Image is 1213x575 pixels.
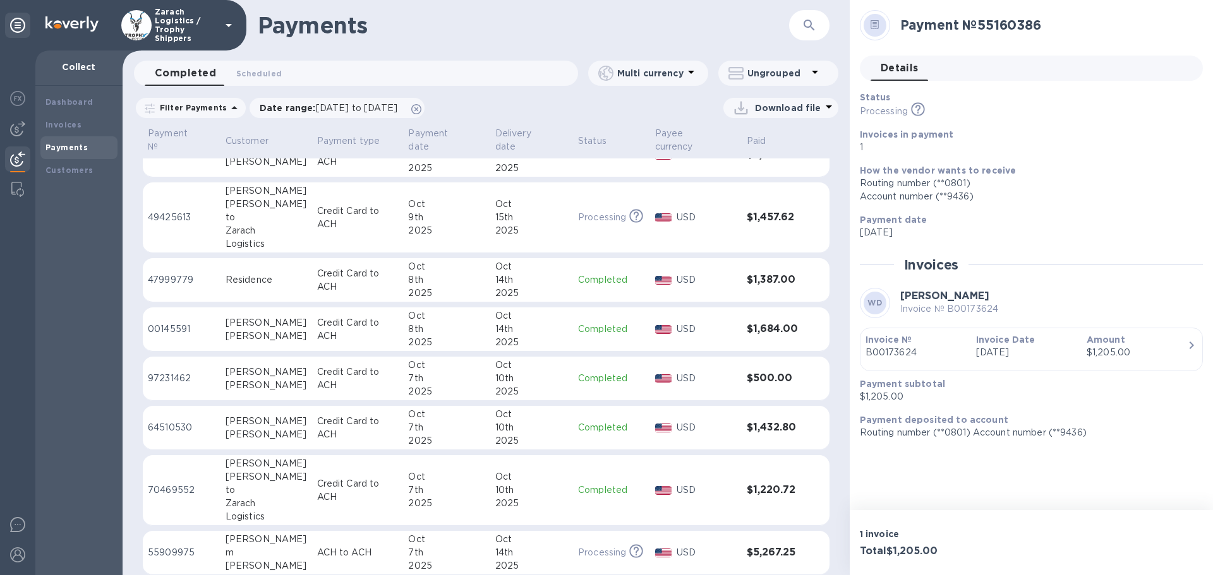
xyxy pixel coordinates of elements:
p: Credit Card to ACH [317,205,399,231]
b: Customers [45,165,94,175]
p: USD [677,546,736,559]
div: Oct [495,260,568,273]
div: 2025 [408,559,485,572]
div: [PERSON_NAME] [226,365,307,379]
div: 2025 [408,385,485,398]
p: 1 [860,141,1193,154]
img: USD [655,213,672,222]
div: Residence [226,273,307,287]
b: Payment deposited to account [860,415,1008,425]
img: USD [655,548,672,557]
b: Payment subtotal [860,379,945,389]
p: Payment № [148,127,199,153]
div: Oct [495,408,568,421]
h2: Invoices [904,257,959,273]
div: Oct [495,359,568,372]
div: Oct [408,533,485,546]
b: Invoices in payment [860,129,954,139]
div: 14th [495,546,568,559]
span: Customer [226,134,285,148]
div: $1,205.00 [1087,346,1187,359]
img: USD [655,374,672,383]
div: 2025 [495,162,568,175]
span: Payment type [317,134,397,148]
p: B00173624 [866,346,966,359]
p: $1,205.00 [860,390,1193,403]
div: Oct [408,408,485,421]
h2: Payment № 55160386 [900,17,1193,33]
div: 14th [495,273,568,287]
div: 2025 [408,434,485,448]
div: m [226,546,307,559]
p: Paid [747,134,766,148]
span: Payment date [408,127,485,153]
p: Processing [578,211,626,224]
div: 2025 [408,497,485,510]
div: 10th [495,483,568,497]
p: Multi currency [617,67,684,80]
b: WD [867,298,882,307]
p: USD [677,483,736,497]
p: Credit Card to ACH [317,316,399,343]
span: Status [578,134,623,148]
b: Payments [45,143,88,152]
div: [PERSON_NAME] [226,457,307,470]
img: USD [655,486,672,495]
p: Completed [578,323,645,336]
p: USD [677,323,736,336]
h3: $1,457.62 [747,211,804,223]
div: 2025 [408,224,485,237]
b: How the vendor wants to receive [860,165,1017,175]
div: [PERSON_NAME] [226,428,307,441]
div: [PERSON_NAME] [226,316,307,329]
div: Oct [495,198,568,211]
p: 70469552 [148,483,215,497]
p: Filter Payments [155,102,227,113]
p: ACH to ACH [317,546,399,559]
p: Invoice № B00173624 [900,302,999,316]
p: Completed [578,483,645,497]
div: 15th [495,211,568,224]
h3: $500.00 [747,372,804,384]
div: 2025 [495,336,568,349]
img: Logo [45,16,99,32]
p: 55909975 [148,546,215,559]
h3: $1,684.00 [747,323,804,335]
h3: Total $1,205.00 [860,545,1027,557]
span: Payment № [148,127,215,153]
div: 8th [408,323,485,336]
span: Details [881,59,919,77]
img: USD [655,424,672,432]
div: Routing number (**0801) [860,177,1193,190]
p: Customer [226,134,269,148]
div: 9th [408,211,485,224]
p: Ungrouped [747,67,807,80]
div: 8th [408,273,485,287]
div: to [226,483,307,497]
p: Credit Card to ACH [317,365,399,392]
p: 00145591 [148,323,215,336]
div: [PERSON_NAME] [226,198,307,211]
div: 2025 [408,287,485,300]
p: Processing [860,105,908,118]
div: Zarach [226,497,307,510]
div: 7th [408,546,485,559]
p: Completed [578,421,645,434]
h3: $1,432.80 [747,422,804,434]
div: Oct [495,533,568,546]
div: 10th [495,372,568,385]
div: [PERSON_NAME] [226,184,307,198]
img: USD [655,276,672,285]
p: 64510530 [148,421,215,434]
div: 2025 [495,224,568,237]
p: Zarach Logistics / Trophy Shippers [155,8,218,43]
p: USD [677,372,736,385]
p: Delivery date [495,127,552,153]
div: Oct [495,309,568,323]
div: 2025 [408,336,485,349]
div: 2025 [495,434,568,448]
div: 7th [408,372,485,385]
p: Completed [578,372,645,385]
b: [PERSON_NAME] [900,290,989,302]
h1: Payments [258,12,789,39]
